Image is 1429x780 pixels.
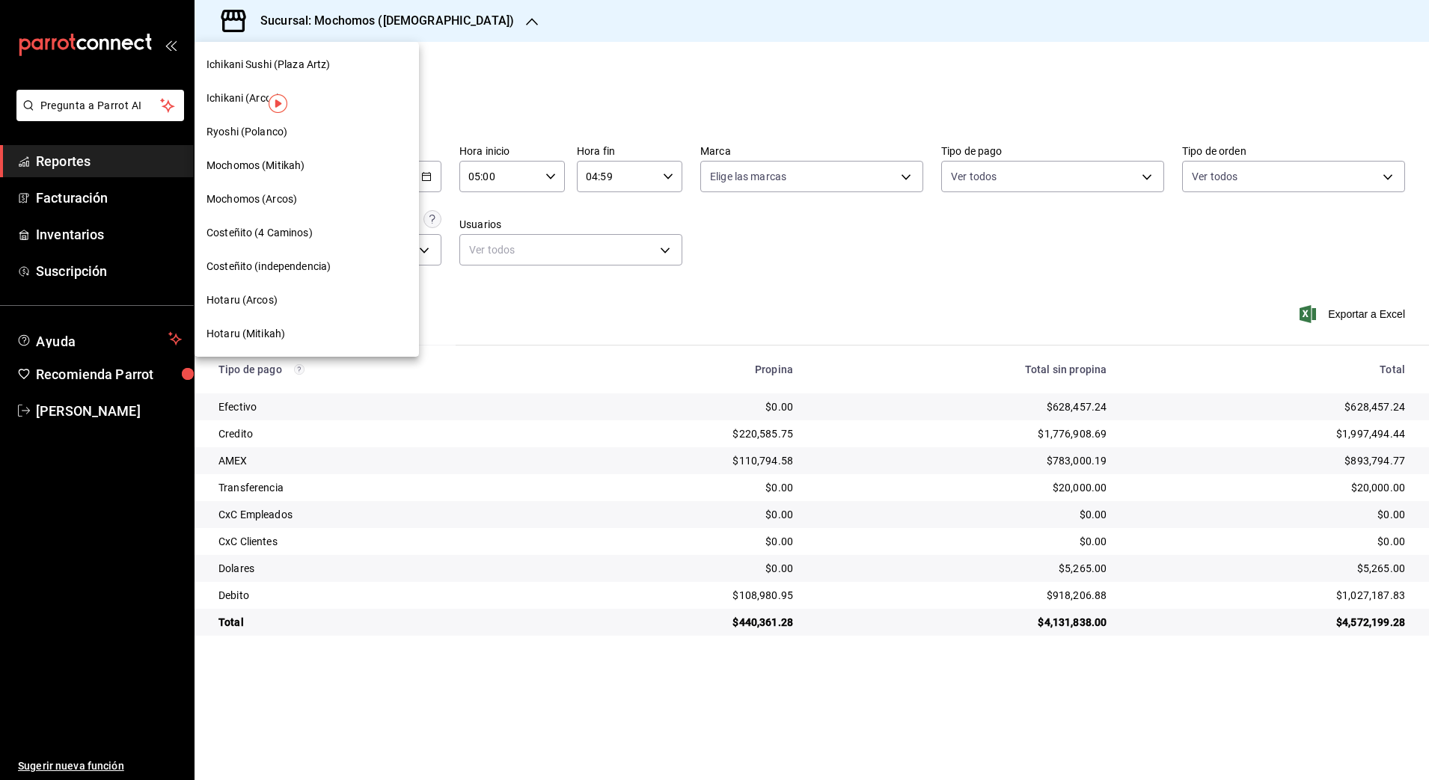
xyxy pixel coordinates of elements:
[195,182,419,216] div: Mochomos (Arcos)
[195,82,419,115] div: Ichikani (Arcos)
[206,191,297,207] span: Mochomos (Arcos)
[195,250,419,283] div: Costeñito (independencia)
[206,90,281,106] span: Ichikani (Arcos)
[206,259,331,274] span: Costeñito (independencia)
[195,283,419,317] div: Hotaru (Arcos)
[206,225,313,241] span: Costeñito (4 Caminos)
[195,115,419,149] div: Ryoshi (Polanco)
[206,158,305,173] span: Mochomos (Mitikah)
[195,48,419,82] div: Ichikani Sushi (Plaza Artz)
[195,317,419,351] div: Hotaru (Mitikah)
[206,57,331,73] span: Ichikani Sushi (Plaza Artz)
[269,94,287,113] img: Tooltip marker
[195,216,419,250] div: Costeñito (4 Caminos)
[206,292,278,308] span: Hotaru (Arcos)
[206,124,287,140] span: Ryoshi (Polanco)
[195,149,419,182] div: Mochomos (Mitikah)
[206,326,285,342] span: Hotaru (Mitikah)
